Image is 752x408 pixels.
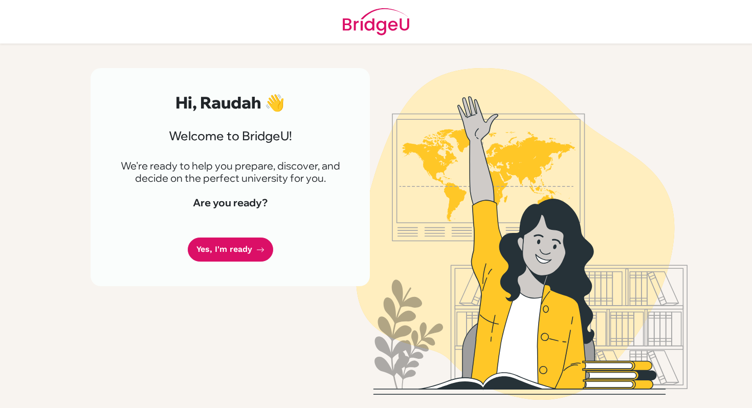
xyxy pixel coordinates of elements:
[115,197,345,209] h4: Are you ready?
[115,160,345,184] p: We're ready to help you prepare, discover, and decide on the perfect university for you.
[115,93,345,112] h2: Hi, Raudah 👋
[115,128,345,143] h3: Welcome to BridgeU!
[188,238,273,262] a: Yes, I'm ready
